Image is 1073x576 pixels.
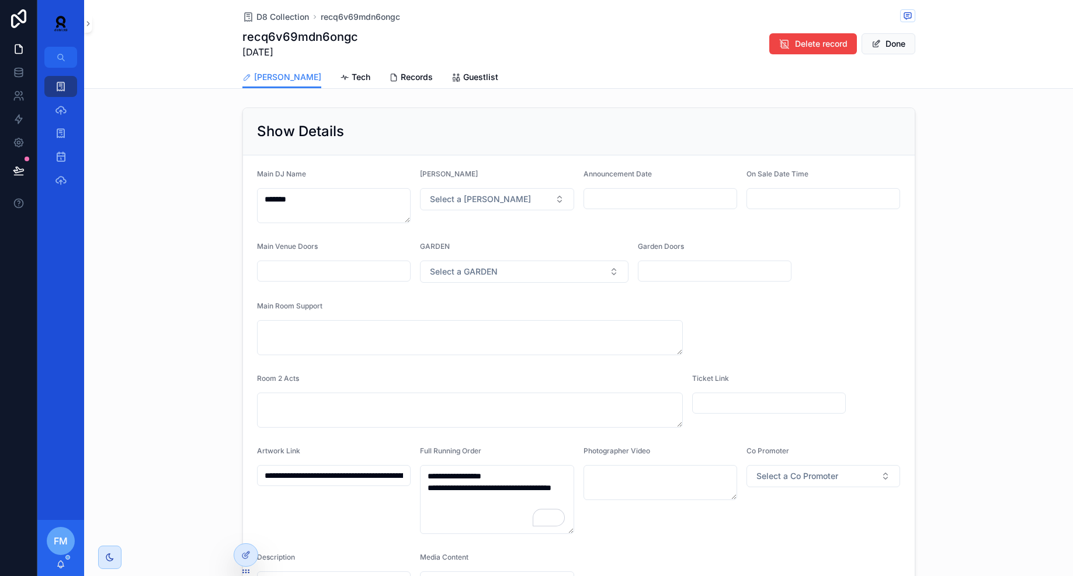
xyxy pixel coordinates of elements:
a: D8 Collection [242,11,309,23]
span: [PERSON_NAME] [254,71,321,83]
span: Artwork Link [257,446,300,455]
a: Guestlist [452,67,498,90]
span: Guestlist [463,71,498,83]
span: Delete record [795,38,848,50]
span: D8 Collection [256,11,309,23]
span: Full Running Order [420,446,481,455]
a: [PERSON_NAME] [242,67,321,89]
div: scrollable content [37,68,84,206]
span: On Sale Date Time [746,169,808,178]
textarea: To enrich screen reader interactions, please activate Accessibility in Grammarly extension settings [420,465,574,534]
h1: recq6v69mdn6ongc [242,29,358,45]
span: GARDEN [420,242,450,251]
span: Main Venue Doors [257,242,318,251]
a: Tech [340,67,370,90]
span: Room 2 Acts [257,374,299,383]
a: Records [389,67,433,90]
img: App logo [47,14,75,33]
span: Description [257,553,295,561]
span: Tech [352,71,370,83]
span: Co Promoter [746,446,789,455]
button: Done [862,33,915,54]
span: Main DJ Name [257,169,306,178]
span: Ticket Link [692,374,729,383]
span: [PERSON_NAME] [420,169,478,178]
span: Main Room Support [257,301,322,310]
span: FM [54,534,68,548]
button: Select Button [746,465,901,487]
span: Photographer Video [584,446,650,455]
button: Delete record [769,33,857,54]
span: Select a [PERSON_NAME] [430,193,531,205]
button: Select Button [420,188,574,210]
span: [DATE] [242,45,358,59]
span: Announcement Date [584,169,652,178]
h2: Show Details [257,122,344,141]
a: recq6v69mdn6ongc [321,11,400,23]
span: Select a GARDEN [430,266,498,277]
span: Garden Doors [638,242,684,251]
button: Select Button [420,261,628,283]
span: Select a Co Promoter [756,470,838,482]
span: Media Content [420,553,468,561]
span: Records [401,71,433,83]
